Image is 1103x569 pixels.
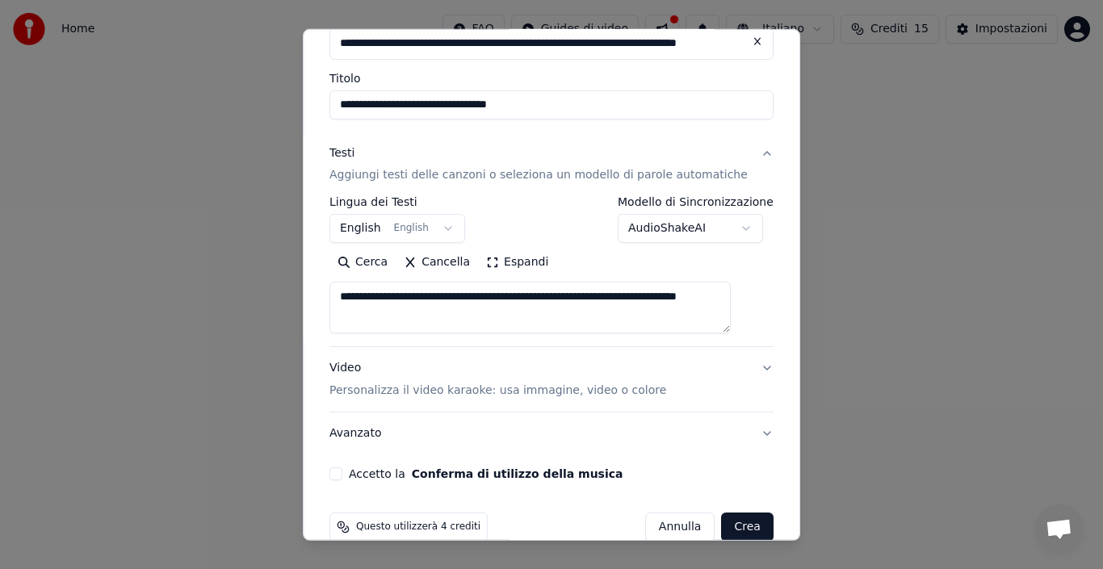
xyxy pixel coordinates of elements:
div: TestiAggiungi testi delle canzoni o seleziona un modello di parole automatiche [329,196,774,346]
label: Titolo [329,72,774,83]
button: Cerca [329,249,396,275]
label: Lingua dei Testi [329,196,465,207]
div: Video [329,360,666,399]
button: Accetto la [412,468,623,479]
button: VideoPersonalizza il video karaoke: usa immagine, video o colore [329,347,774,412]
button: Crea [722,513,774,542]
div: Testi [329,144,354,161]
label: Accetto la [349,468,623,479]
button: Espandi [478,249,556,275]
button: Cancella [396,249,478,275]
button: TestiAggiungi testi delle canzoni o seleziona un modello di parole automatiche [329,132,774,196]
label: Modello di Sincronizzazione [618,196,774,207]
span: Questo utilizzerà 4 crediti [356,521,480,533]
button: Avanzato [329,412,774,454]
button: Annulla [645,513,715,542]
p: Personalizza il video karaoke: usa immagine, video o colore [329,383,666,399]
p: Aggiungi testi delle canzoni o seleziona un modello di parole automatiche [329,167,748,183]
